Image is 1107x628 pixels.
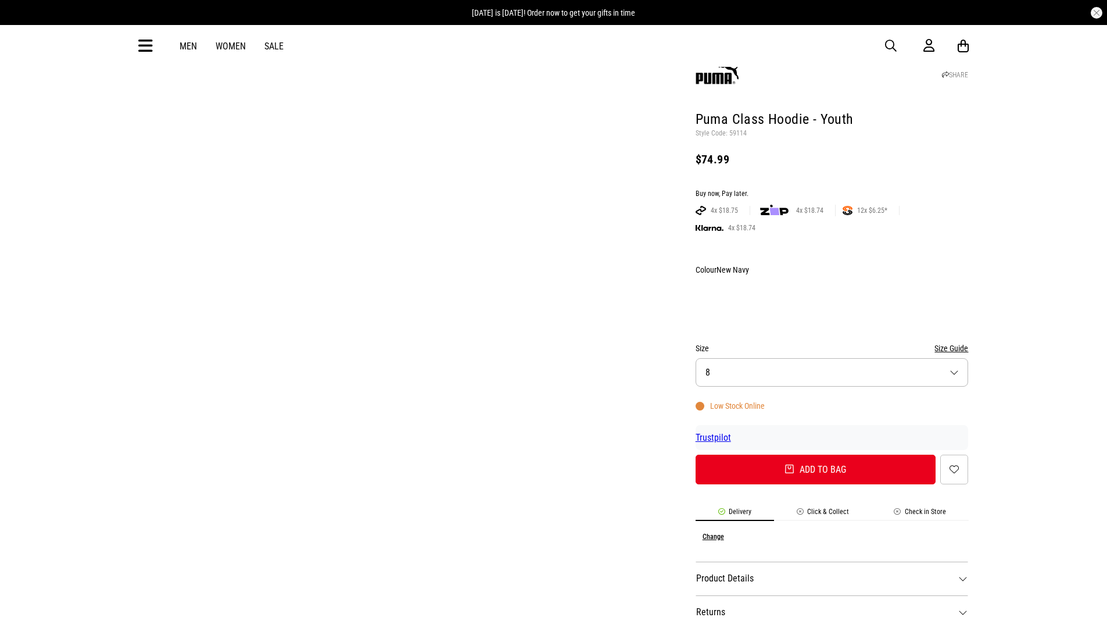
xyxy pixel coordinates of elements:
[696,152,969,166] div: $74.99
[696,432,731,443] a: Trustpilot
[843,206,852,215] img: SPLITPAY
[760,205,789,216] img: zip
[852,206,892,215] span: 12x $6.25*
[696,110,969,129] h1: Puma Class Hoodie - Youth
[696,51,742,97] img: Puma
[264,41,284,52] a: Sale
[706,206,743,215] span: 4x $18.75
[696,508,774,521] li: Delivery
[472,8,635,17] span: [DATE] is [DATE]! Order now to get your gifts in time
[723,223,760,233] span: 4x $18.74
[696,263,969,277] div: Colour
[696,455,936,484] button: Add to bag
[705,367,710,378] span: 8
[696,225,723,231] img: KLARNA
[696,562,969,595] dt: Product Details
[696,358,969,387] button: 8
[696,190,969,199] div: Buy now, Pay later.
[774,508,872,521] li: Click & Collect
[696,129,969,138] p: Style Code: 59114
[216,41,246,52] a: Women
[139,41,406,308] img: Puma Class Hoodie - Youth in Blue
[791,206,828,215] span: 4x $18.74
[139,313,406,580] img: Puma Class Hoodie - Youth in Blue
[716,265,749,274] span: New Navy
[942,71,968,79] a: SHARE
[180,41,197,52] a: Men
[696,206,706,215] img: AFTERPAY
[696,341,969,355] div: Size
[934,341,968,355] button: Size Guide
[703,533,724,541] button: Change
[517,37,593,55] img: Redrat logo
[872,508,969,521] li: Check in Store
[697,281,726,321] img: New Navy
[696,401,765,411] div: Low Stock Online
[411,41,678,308] img: Puma Class Hoodie - Youth in Blue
